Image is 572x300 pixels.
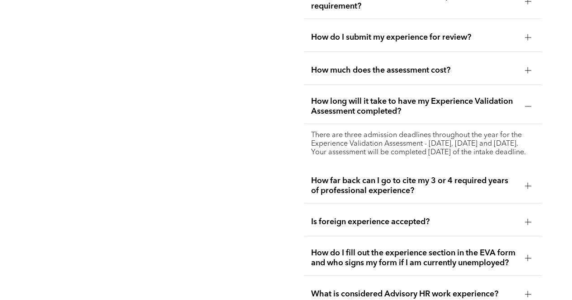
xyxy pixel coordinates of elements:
[311,176,518,196] span: How far back can I go to cite my 3 or 4 required years of professional experience?
[311,32,518,42] span: How do I submit my experience for review?
[311,131,535,157] p: There are three admission deadlines throughout the year for the Experience Validation Assessment ...
[311,217,518,227] span: Is foreign experience accepted?
[311,65,518,75] span: How much does the assessment cost?
[311,289,518,299] span: What is considered Advisory HR work experience?
[311,97,518,116] span: How long will it take to have my Experience Validation Assessment completed?
[311,248,518,268] span: How do I fill out the experience section in the EVA form and who signs my form if I am currently ...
